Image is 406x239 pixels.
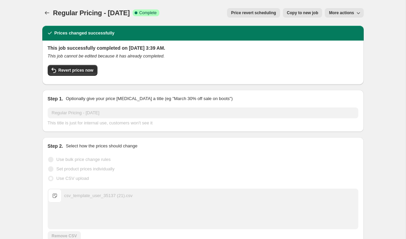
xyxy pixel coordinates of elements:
button: Price revert scheduling [227,8,280,18]
span: Price revert scheduling [231,10,276,16]
h2: Step 2. [48,143,63,149]
span: Regular Pricing - [DATE] [53,9,130,17]
span: More actions [329,10,354,16]
span: Set product prices individually [57,166,115,171]
p: Select how the prices should change [66,143,137,149]
input: 30% off holiday sale [48,107,358,118]
p: Optionally give your price [MEDICAL_DATA] a title (eg "March 30% off sale on boots") [66,95,232,102]
span: Copy to new job [287,10,318,16]
div: csv_template_user_35137 (21).csv [64,192,133,199]
span: Use bulk price change rules [57,157,111,162]
span: This title is just for internal use, customers won't see it [48,120,153,125]
button: Revert prices now [48,65,97,76]
h2: This job successfully completed on [DATE] 3:39 AM. [48,45,358,51]
span: Revert prices now [59,68,93,73]
button: Copy to new job [283,8,322,18]
h2: Step 1. [48,95,63,102]
i: This job cannot be edited because it has already completed. [48,53,165,58]
button: Price change jobs [42,8,52,18]
span: Use CSV upload [57,176,89,181]
button: More actions [325,8,363,18]
h2: Prices changed successfully [54,30,115,37]
span: Complete [139,10,157,16]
